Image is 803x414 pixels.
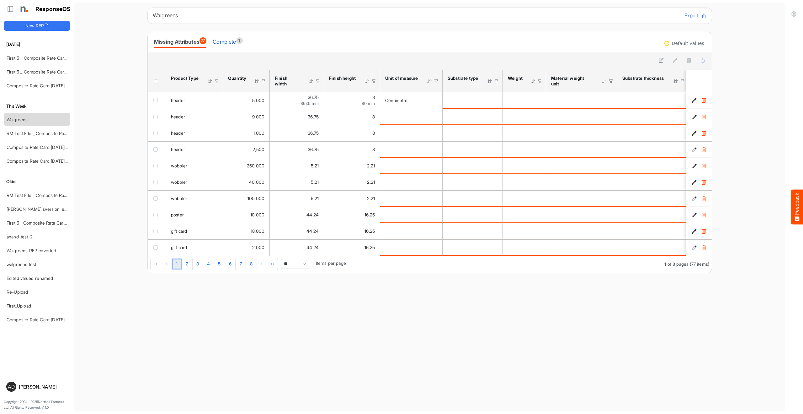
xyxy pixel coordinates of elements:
td: is template cell Column Header httpsnorthellcomontologiesmapping-rulesmaterialhassubstratemateria... [617,174,689,190]
a: Page 1 of 8 Pages [172,259,182,270]
td: 40a3294e-c700-4c64-8598-b4ecd10d98fe is template cell Column Header [686,141,713,158]
h6: [DATE] [4,41,70,48]
span: 44.24 [306,228,319,234]
td: 2.2084 is template cell Column Header httpsnorthellcomontologiesmapping-rulesmeasurementhasfinish... [324,158,380,174]
td: 9000 is template cell Column Header httpsnorthellcomontologiesmapping-rulesorderhasquantity [223,109,270,125]
td: is template cell Column Header httpsnorthellcomontologiesmapping-rulesmeasurementhasunitofmeasure [380,141,443,158]
span: header [171,114,185,119]
button: New RFP [4,21,70,31]
p: Copyright 2004 - 2025 Northell Partners Ltd. All Rights Reserved. v 1.1.0 [4,399,70,410]
a: Composite Rate Card [DATE] mapping test [7,83,92,88]
button: Edit [691,195,697,202]
a: Composite Rate Card [DATE]_smaller [7,158,81,164]
td: is template cell Column Header httpsnorthellcomontologiesmapping-rulesmaterialhassubstratemateria... [443,223,503,239]
td: wobbler is template cell Column Header product-type [166,174,223,190]
span: (77 items) [690,261,709,267]
div: Pager Container [148,256,712,273]
a: Page 3 of 8 Pages [193,259,203,270]
span: 36.75 [308,147,319,152]
span: 40,000 [249,179,264,185]
button: Delete [700,114,707,120]
td: 100000 is template cell Column Header httpsnorthellcomontologiesmapping-rulesorderhasquantity [223,190,270,207]
button: Edit [691,228,697,234]
td: is template cell Column Header httpsnorthellcomontologiesmapping-rulesmaterialhasmaterialweightunit [546,207,617,223]
td: 8 is template cell Column Header httpsnorthellcomontologiesmapping-rulesmeasurementhasfinishsizeh... [324,92,380,109]
td: is template cell Column Header httpsnorthellcomontologiesmapping-rulesmaterialhasmaterialweight [503,174,546,190]
span: header [171,130,185,136]
span: 36.75 [308,130,319,136]
div: [PERSON_NAME] [19,384,68,389]
td: is template cell Column Header httpsnorthellcomontologiesmapping-rulesmaterialhasmaterialweight [503,109,546,125]
td: da147913-4ae1-4e19-808c-88795311bbec is template cell Column Header [686,158,713,174]
span: 16.25 [364,245,375,250]
td: is template cell Column Header httpsnorthellcomontologiesmapping-rulesmaterialhasmaterialweight [503,207,546,223]
a: Page 5 of 8 Pages [214,259,225,270]
a: [PERSON_NAME]'sVersion_e2e-test-file_20250604_111803 [7,206,124,212]
div: Filter Icon [680,79,685,84]
td: is template cell Column Header httpsnorthellcomontologiesmapping-rulesmaterialhassubstratemateria... [443,158,503,174]
td: is template cell Column Header httpsnorthellcomontologiesmapping-rulesmaterialhasmaterialweight [503,158,546,174]
div: Unit of measure [385,75,418,81]
span: 18,000 [251,228,264,234]
td: checkbox [148,207,166,223]
span: Centimetre [385,98,408,103]
td: is template cell Column Header httpsnorthellcomontologiesmapping-rulesmaterialhassubstratemateria... [617,223,689,239]
span: 367.5 mm [300,101,319,106]
td: is template cell Column Header httpsnorthellcomontologiesmapping-rulesmaterialhassubstratemateria... [443,174,503,190]
span: 8 [372,130,375,136]
td: 16.25 is template cell Column Header httpsnorthellcomontologiesmapping-rulesmeasurementhasfinishs... [324,223,380,239]
td: is template cell Column Header httpsnorthellcomontologiesmapping-rulesmaterialhasmaterialweightunit [546,190,617,207]
a: Re-Upload [7,289,28,295]
span: 36.75 [308,114,319,119]
td: is template cell Column Header httpsnorthellcomontologiesmapping-rulesmeasurementhasunitofmeasure [380,207,443,223]
span: 5.21 [311,179,319,185]
td: 36.75 is template cell Column Header httpsnorthellcomontologiesmapping-rulesmeasurementhasfinishs... [270,109,324,125]
span: 5.21 [311,163,319,168]
td: 5.2108 is template cell Column Header httpsnorthellcomontologiesmapping-rulesmeasurementhasfinish... [270,158,324,174]
span: 1 [236,37,243,44]
td: Centimetre is template cell Column Header httpsnorthellcomontologiesmapping-rulesmeasurementhasun... [380,92,443,109]
h1: ResponseOS [35,6,71,13]
span: Items per page [316,260,346,266]
td: is template cell Column Header httpsnorthellcomontologiesmapping-rulesmeasurementhasunitofmeasure [380,174,443,190]
td: is template cell Column Header httpsnorthellcomontologiesmapping-rulesmaterialhasmaterialweightunit [546,174,617,190]
span: AD [8,384,15,389]
td: is template cell Column Header httpsnorthellcomontologiesmapping-rulesmaterialhassubstratemateria... [617,158,689,174]
td: 44.24 is template cell Column Header httpsnorthellcomontologiesmapping-rulesmeasurementhasfinishs... [270,239,324,256]
td: is template cell Column Header httpsnorthellcomontologiesmapping-rulesmaterialhasmaterialweight [503,141,546,158]
button: Delete [700,179,707,185]
td: is template cell Column Header httpsnorthellcomontologiesmapping-rulesmaterialhasmaterialweight [503,239,546,256]
span: 80 mm [362,101,375,106]
td: 5.2108 is template cell Column Header httpsnorthellcomontologiesmapping-rulesmeasurementhasfinish... [270,190,324,207]
button: Edit [691,146,697,153]
td: is template cell Column Header httpsnorthellcomontologiesmapping-rulesmaterialhasmaterialweight [503,190,546,207]
a: Composite Rate Card [DATE]_smaller [7,317,81,322]
div: Filter Icon [371,79,377,84]
a: Edited values_renamed [7,275,53,281]
td: header is template cell Column Header product-type [166,109,223,125]
div: Filter Icon [315,79,321,84]
div: Material weight unit [551,75,593,87]
td: 2.2084 is template cell Column Header httpsnorthellcomontologiesmapping-rulesmeasurementhasfinish... [324,190,380,207]
span: 8 [372,95,375,100]
span: wobbler [171,179,187,185]
h6: This Week [4,103,70,110]
h6: Older [4,178,70,185]
div: Default values [672,41,704,46]
a: First 5 _ Composite Rate Card [DATE] [7,69,82,74]
td: checkbox [148,125,166,141]
td: 36.75 is template cell Column Header httpsnorthellcomontologiesmapping-rulesmeasurementhasfinishs... [270,125,324,141]
span: 2.21 [367,196,375,201]
td: 18000 is template cell Column Header httpsnorthellcomontologiesmapping-rulesorderhasquantity [223,223,270,239]
td: is template cell Column Header httpsnorthellcomontologiesmapping-rulesmaterialhasmaterialweightunit [546,92,617,109]
td: 309811ee-3952-4b98-9c9b-82b9dd03fc3f is template cell Column Header [686,125,713,141]
button: Delete [700,244,707,251]
div: Filter Icon [608,79,614,84]
td: is template cell Column Header httpsnorthellcomontologiesmapping-rulesmaterialhassubstratemateria... [617,190,689,207]
span: header [171,147,185,152]
td: is template cell Column Header httpsnorthellcomontologiesmapping-rulesmaterialhassubstratemateria... [443,109,503,125]
div: Go to previous page [161,258,172,270]
td: 44.24 is template cell Column Header httpsnorthellcomontologiesmapping-rulesmeasurementhasfinishs... [270,207,324,223]
td: wobbler is template cell Column Header product-type [166,158,223,174]
div: Missing Attributes [154,37,206,46]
